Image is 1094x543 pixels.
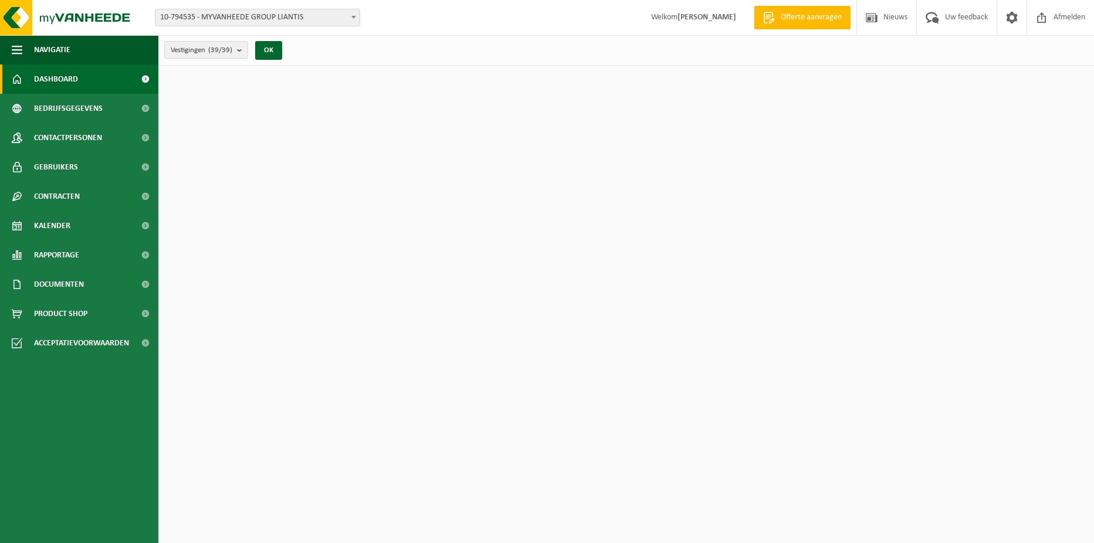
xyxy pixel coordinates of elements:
[155,9,360,26] span: 10-794535 - MYVANHEEDE GROUP LIANTIS
[678,13,736,22] strong: [PERSON_NAME]
[34,270,84,299] span: Documenten
[34,240,79,270] span: Rapportage
[778,12,845,23] span: Offerte aanvragen
[34,328,129,358] span: Acceptatievoorwaarden
[34,123,102,152] span: Contactpersonen
[34,35,70,65] span: Navigatie
[34,211,70,240] span: Kalender
[34,65,78,94] span: Dashboard
[164,41,248,59] button: Vestigingen(39/39)
[255,41,282,60] button: OK
[208,46,232,54] count: (39/39)
[34,152,78,182] span: Gebruikers
[34,299,87,328] span: Product Shop
[754,6,851,29] a: Offerte aanvragen
[171,42,232,59] span: Vestigingen
[34,182,80,211] span: Contracten
[155,9,360,26] span: 10-794535 - MYVANHEEDE GROUP LIANTIS
[34,94,103,123] span: Bedrijfsgegevens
